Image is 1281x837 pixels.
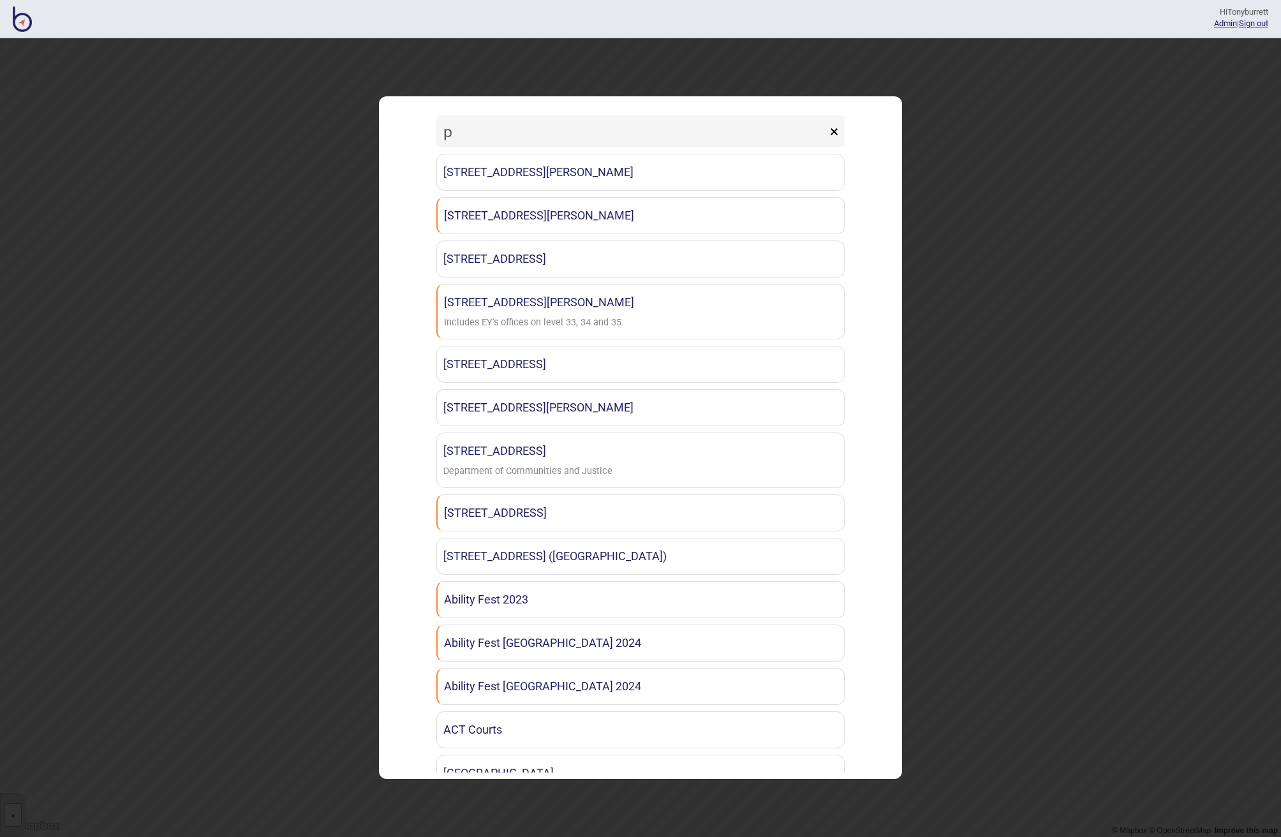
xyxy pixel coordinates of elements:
[436,581,845,618] a: Ability Fest 2023
[436,241,845,278] a: [STREET_ADDRESS]
[1214,6,1268,18] div: Hi Tonyburrett
[1214,19,1237,28] a: Admin
[13,6,32,32] img: BindiMaps CMS
[444,314,624,332] div: Includes EY's offices on level 33, 34 and 35.
[436,668,845,705] a: Ability Fest [GEOGRAPHIC_DATA] 2024
[436,711,845,748] a: ACT Courts
[443,463,612,481] div: Department of Communities and Justice
[436,494,845,531] a: [STREET_ADDRESS]
[436,346,845,383] a: [STREET_ADDRESS]
[824,115,845,147] button: ×
[436,115,827,147] input: Search locations by tag + name
[436,389,845,426] a: [STREET_ADDRESS][PERSON_NAME]
[436,538,845,575] a: [STREET_ADDRESS] ([GEOGRAPHIC_DATA])
[436,197,845,234] a: [STREET_ADDRESS][PERSON_NAME]
[436,433,845,488] a: [STREET_ADDRESS]Department of Communities and Justice
[1214,19,1239,28] span: |
[1239,19,1268,28] button: Sign out
[436,755,845,810] a: [GEOGRAPHIC_DATA]This is currently a test location.
[436,154,845,191] a: [STREET_ADDRESS][PERSON_NAME]
[436,284,845,339] a: [STREET_ADDRESS][PERSON_NAME]Includes EY's offices on level 33, 34 and 35.
[436,625,845,662] a: Ability Fest [GEOGRAPHIC_DATA] 2024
